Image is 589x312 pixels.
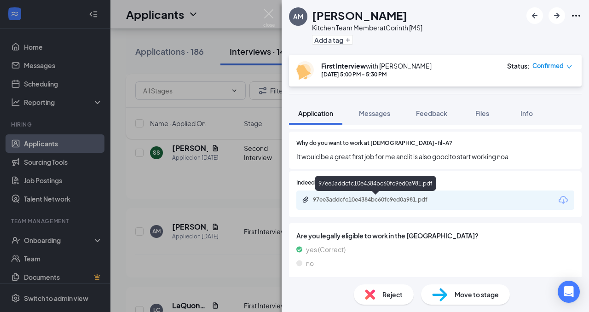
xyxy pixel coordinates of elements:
[507,61,530,70] div: Status :
[455,289,499,300] span: Move to stage
[306,244,346,254] span: yes (Correct)
[302,196,309,203] svg: Paperclip
[571,10,582,21] svg: Ellipses
[321,62,366,70] b: First Interview
[312,35,353,45] button: PlusAdd a tag
[293,12,303,21] div: AM
[549,7,565,24] button: ArrowRight
[321,70,432,78] div: [DATE] 5:00 PM - 5:30 PM
[558,281,580,303] div: Open Intercom Messenger
[551,10,562,21] svg: ArrowRight
[321,61,432,70] div: with [PERSON_NAME]
[416,109,447,117] span: Feedback
[532,61,564,70] span: Confirmed
[312,7,407,23] h1: [PERSON_NAME]
[313,196,442,203] div: 97ee3addcfc10e4384bc60fc9ed0a981.pdf
[382,289,403,300] span: Reject
[296,179,337,187] span: Indeed Resume
[298,109,333,117] span: Application
[296,151,574,162] span: It would be a great first job for me and it is also good to start working noa
[359,109,390,117] span: Messages
[566,64,572,70] span: down
[475,109,489,117] span: Files
[520,109,533,117] span: Info
[315,176,436,191] div: 97ee3addcfc10e4384bc60fc9ed0a981.pdf
[306,258,314,268] span: no
[529,10,540,21] svg: ArrowLeftNew
[296,231,574,241] span: Are you legally eligible to work in the [GEOGRAPHIC_DATA]?
[296,139,452,148] span: Why do you want to work at [DEMOGRAPHIC_DATA]-fil-A?
[312,23,422,32] div: Kitchen Team Member at Corinth [MS]
[345,37,351,43] svg: Plus
[302,196,451,205] a: Paperclip97ee3addcfc10e4384bc60fc9ed0a981.pdf
[526,7,543,24] button: ArrowLeftNew
[558,195,569,206] svg: Download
